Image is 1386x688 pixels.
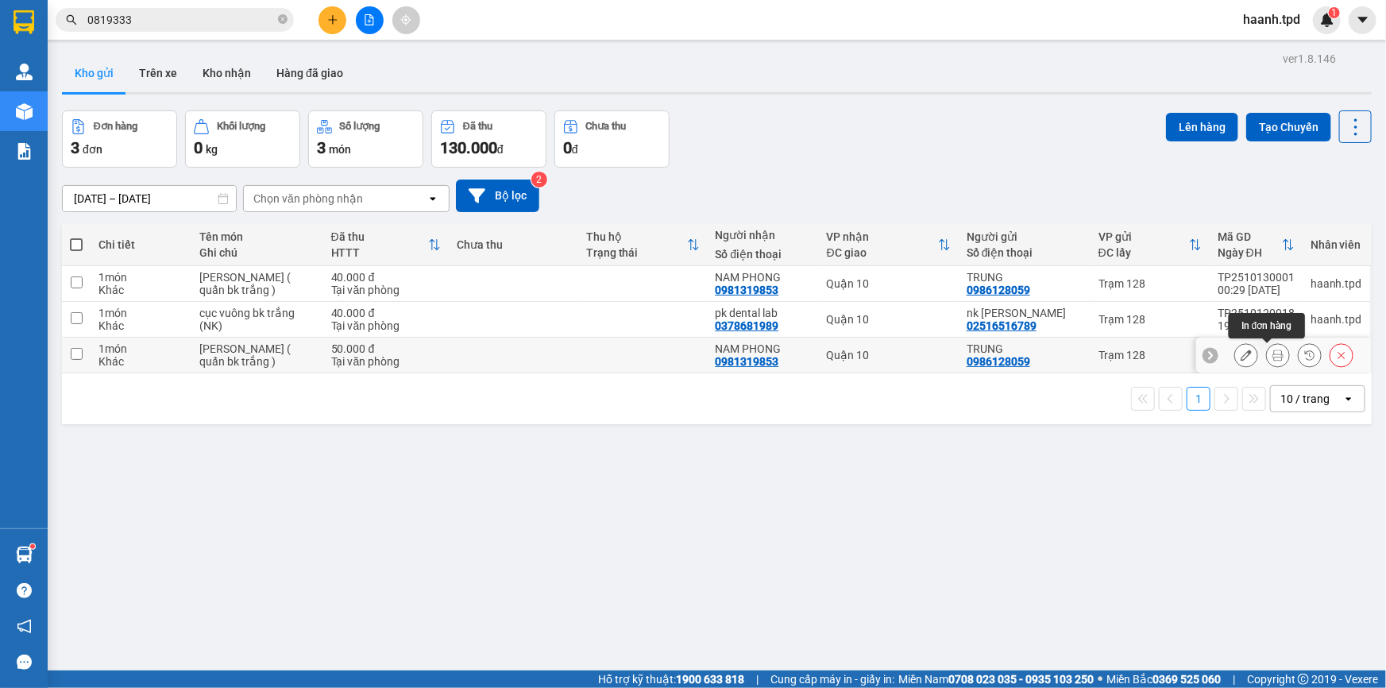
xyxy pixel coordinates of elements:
span: 1 [1331,7,1337,18]
span: ⚪️ [1098,676,1102,682]
div: In đơn hàng [1229,313,1305,338]
span: đ [572,143,578,156]
span: Cung cấp máy in - giấy in: [770,671,894,688]
div: Nhân viên [1311,238,1362,251]
span: 0 [563,138,572,157]
div: Mã GD [1218,230,1282,243]
div: Khác [98,284,183,296]
div: Khối lượng [217,121,265,132]
span: question-circle [17,583,32,598]
div: Số lượng [340,121,380,132]
div: Đã thu [331,230,428,243]
div: VP nhận [827,230,938,243]
div: Quận 10 [827,349,951,361]
div: Trạm 128 [1098,313,1202,326]
button: Chưa thu0đ [554,110,670,168]
span: Gửi: [14,15,38,32]
span: search [66,14,77,25]
span: copyright [1298,674,1309,685]
div: Ngày ĐH [1218,246,1282,259]
span: Miền Nam [898,671,1094,688]
span: close-circle [278,13,288,28]
span: file-add [364,14,375,25]
button: caret-down [1349,6,1376,34]
button: aim [392,6,420,34]
div: NAM PHONG [139,33,247,52]
div: Trạng thái [586,246,687,259]
span: close-circle [278,14,288,24]
div: Đã thu [463,121,492,132]
button: Lên hàng [1166,113,1238,141]
span: 0 [194,138,203,157]
div: Trạm 128 [1098,349,1202,361]
div: 0981319853 [716,284,779,296]
th: Toggle SortBy [1091,224,1210,266]
div: ĐC giao [827,246,938,259]
span: 3 [317,138,326,157]
div: NAM PHONG [716,342,811,355]
sup: 2 [531,172,547,187]
button: Khối lượng0kg [185,110,300,168]
sup: 1 [30,544,35,549]
th: Toggle SortBy [819,224,959,266]
div: 50.000 đ [331,342,441,355]
div: Khác [98,319,183,332]
span: plus [327,14,338,25]
div: Chưa thu [457,238,570,251]
span: CR : [12,104,37,121]
span: món [329,143,351,156]
sup: 1 [1329,7,1340,18]
svg: open [427,192,439,205]
th: Toggle SortBy [1210,224,1303,266]
div: 40.000 đ [331,271,441,284]
div: Tên món [199,230,315,243]
div: Trạm 128 [1098,277,1202,290]
button: Hàng đã giao [264,54,356,92]
img: solution-icon [16,143,33,160]
span: 130.000 [440,138,497,157]
div: thùng capton ( quấn bk trắng ) [199,342,315,368]
div: Tại văn phòng [331,284,441,296]
span: notification [17,619,32,634]
div: 1 món [98,342,183,355]
div: HTTT [331,246,428,259]
svg: open [1342,392,1355,405]
img: warehouse-icon [16,103,33,120]
div: TP2510130001 [1218,271,1295,284]
img: warehouse-icon [16,64,33,80]
div: 0986128059 [967,355,1030,368]
span: | [756,671,759,688]
div: 40.000 đ [331,307,441,319]
div: 1 món [98,271,183,284]
button: Số lượng3món [308,110,423,168]
div: Tại văn phòng [331,355,441,368]
div: ver 1.8.146 [1283,50,1336,68]
span: message [17,655,32,670]
img: warehouse-icon [16,547,33,563]
div: 045079000525 [14,74,128,93]
div: TP2510120018 [1218,307,1295,319]
span: aim [400,14,411,25]
div: Tại văn phòng [331,319,441,332]
button: Đã thu130.000đ [431,110,546,168]
div: Người nhận [716,229,811,242]
span: caret-down [1356,13,1370,27]
div: Khác [98,355,183,368]
img: logo-vxr [14,10,34,34]
th: Toggle SortBy [323,224,449,266]
div: 02516516789 [967,319,1037,332]
div: Ghi chú [199,246,315,259]
div: NAM PHONG [716,271,811,284]
span: Miền Bắc [1106,671,1221,688]
span: 3 [71,138,79,157]
div: haanh.tpd [1311,277,1362,290]
div: TRUNG [14,33,128,52]
div: Chọn văn phòng nhận [253,191,363,207]
div: 1 món [98,307,183,319]
div: 19:21 [DATE] [1218,319,1295,332]
button: Bộ lọc [456,180,539,212]
div: 50.000 [12,102,130,122]
span: đ [497,143,504,156]
span: Nhận: [139,15,177,32]
span: đơn [83,143,102,156]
